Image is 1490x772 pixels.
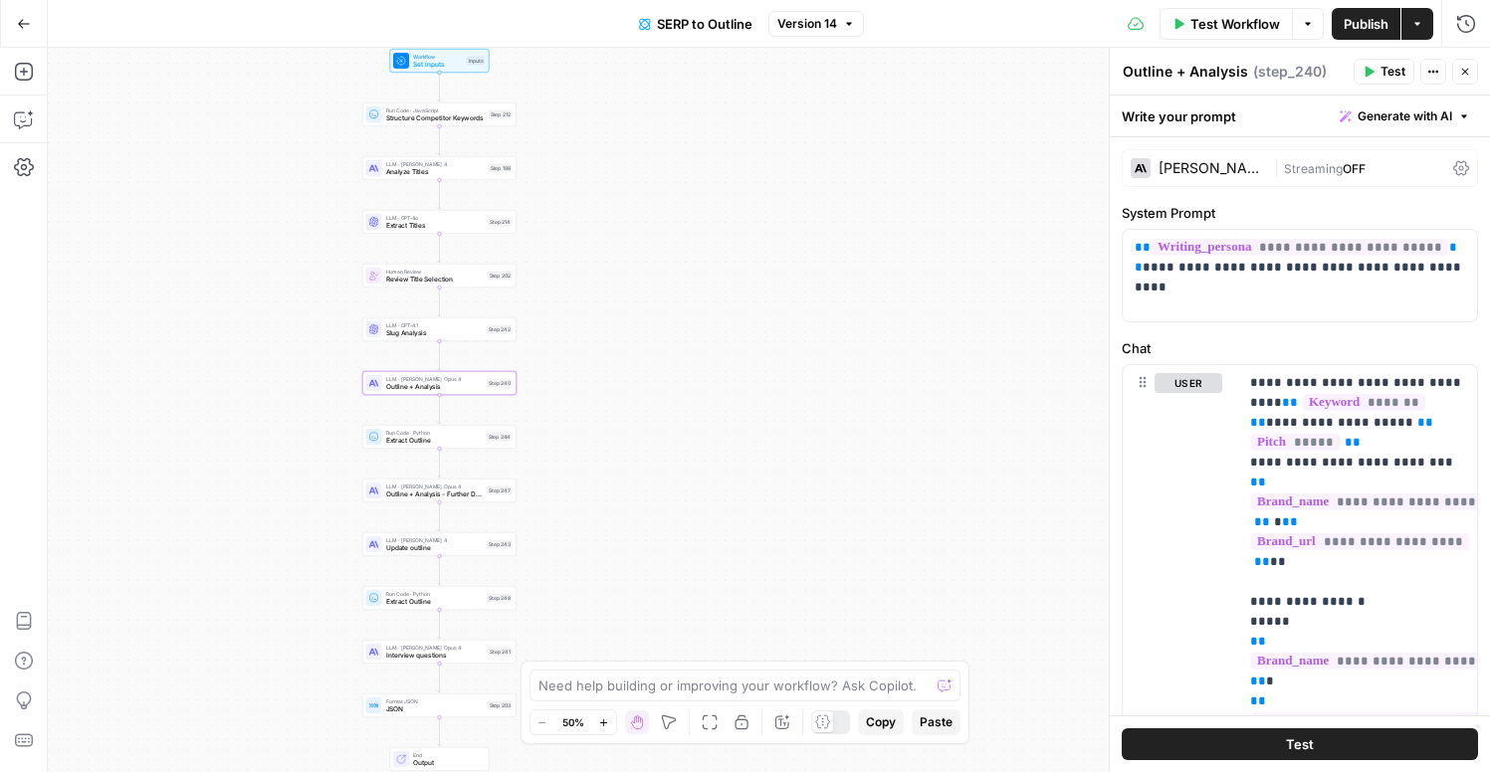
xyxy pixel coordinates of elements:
[386,482,484,490] span: LLM · [PERSON_NAME] Opus 4
[386,382,484,392] span: Outline + Analysis
[1358,107,1452,125] span: Generate with AI
[386,436,483,446] span: Extract Outline
[362,586,517,610] div: Run Code · PythonExtract OutlineStep 248
[777,15,837,33] span: Version 14
[438,126,441,155] g: Edge from step_212 to step_198
[438,664,441,692] g: Edge from step_241 to step_203
[657,14,752,34] span: SERP to Outline
[386,543,484,553] span: Update outline
[438,502,441,531] g: Edge from step_247 to step_243
[386,275,484,285] span: Review Title Selection
[438,556,441,585] g: Edge from step_243 to step_248
[413,751,481,759] span: End
[362,532,517,556] div: LLM · [PERSON_NAME] 4Update outlineStep 243
[487,433,513,442] div: Step 244
[1274,157,1284,177] span: |
[438,395,441,424] g: Edge from step_240 to step_244
[1110,96,1490,136] div: Write your prompt
[487,540,513,549] div: Step 243
[920,713,953,731] span: Paste
[438,234,441,263] g: Edge from step_214 to step_202
[386,167,485,177] span: Analyze Titles
[1123,62,1248,82] textarea: Outline + Analysis
[488,648,513,657] div: Step 241
[386,644,485,652] span: LLM · [PERSON_NAME] Opus 4
[362,210,517,234] div: LLM · GPT-4oExtract TitlesStep 214
[413,53,463,61] span: Workflow
[1381,63,1405,81] span: Test
[386,697,484,705] span: Format JSON
[438,717,441,746] g: Edge from step_203 to end
[438,449,441,478] g: Edge from step_244 to step_247
[362,317,517,341] div: LLM · GPT-4.1Slug AnalysisStep 242
[362,371,517,395] div: LLM · [PERSON_NAME] Opus 4Outline + AnalysisStep 240
[362,693,517,717] div: Format JSONJSONStep 203
[912,709,960,735] button: Paste
[489,110,513,119] div: Step 212
[1344,14,1388,34] span: Publish
[386,160,485,168] span: LLM · [PERSON_NAME] 4
[386,214,485,222] span: LLM · GPT-4o
[562,714,584,730] span: 50%
[438,73,441,101] g: Edge from start to step_212
[362,49,517,73] div: WorkflowSet InputsInputs
[386,321,484,329] span: LLM · GPT-4.1
[1284,161,1343,176] span: Streaming
[487,325,513,334] div: Step 242
[386,704,484,714] span: JSON
[487,379,513,388] div: Step 240
[1160,8,1292,40] button: Test Workflow
[768,11,864,37] button: Version 14
[1122,203,1478,223] label: System Prompt
[438,288,441,316] g: Edge from step_202 to step_242
[386,651,485,661] span: Interview questions
[487,594,513,603] div: Step 248
[362,264,517,288] div: Human ReviewReview Title SelectionStep 202
[438,610,441,639] g: Edge from step_248 to step_241
[1155,373,1222,393] button: user
[438,341,441,370] g: Edge from step_242 to step_240
[866,713,896,731] span: Copy
[489,164,513,173] div: Step 198
[487,486,513,495] div: Step 247
[1159,161,1266,175] div: [PERSON_NAME] Opus 4
[386,106,485,114] span: Run Code · JavaScript
[386,489,484,499] span: Outline + Analysis - Further Develop
[362,479,517,502] div: LLM · [PERSON_NAME] Opus 4Outline + Analysis - Further DevelopStep 247
[386,429,483,437] span: Run Code · Python
[362,747,517,771] div: EndOutput
[488,272,513,281] div: Step 202
[1253,62,1327,82] span: ( step_240 )
[413,758,481,768] span: Output
[386,536,484,544] span: LLM · [PERSON_NAME] 4
[438,180,441,209] g: Edge from step_198 to step_214
[1122,338,1478,358] label: Chat
[488,218,513,227] div: Step 214
[386,113,485,123] span: Structure Competitor Keywords
[858,709,904,735] button: Copy
[1332,8,1400,40] button: Publish
[1332,103,1478,129] button: Generate with AI
[1190,14,1280,34] span: Test Workflow
[386,268,484,276] span: Human Review
[362,156,517,180] div: LLM · [PERSON_NAME] 4Analyze TitlesStep 198
[362,102,517,126] div: Run Code · JavaScriptStructure Competitor KeywordsStep 212
[1343,161,1366,176] span: OFF
[386,221,485,231] span: Extract Titles
[386,375,484,383] span: LLM · [PERSON_NAME] Opus 4
[1286,734,1314,754] span: Test
[627,8,764,40] button: SERP to Outline
[488,701,513,710] div: Step 203
[467,57,486,66] div: Inputs
[386,590,484,598] span: Run Code · Python
[362,425,517,449] div: Run Code · PythonExtract OutlineStep 244
[386,597,484,607] span: Extract Outline
[386,328,484,338] span: Slug Analysis
[1354,59,1414,85] button: Test
[1122,728,1478,760] button: Test
[413,60,463,70] span: Set Inputs
[362,640,517,664] div: LLM · [PERSON_NAME] Opus 4Interview questionsStep 241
